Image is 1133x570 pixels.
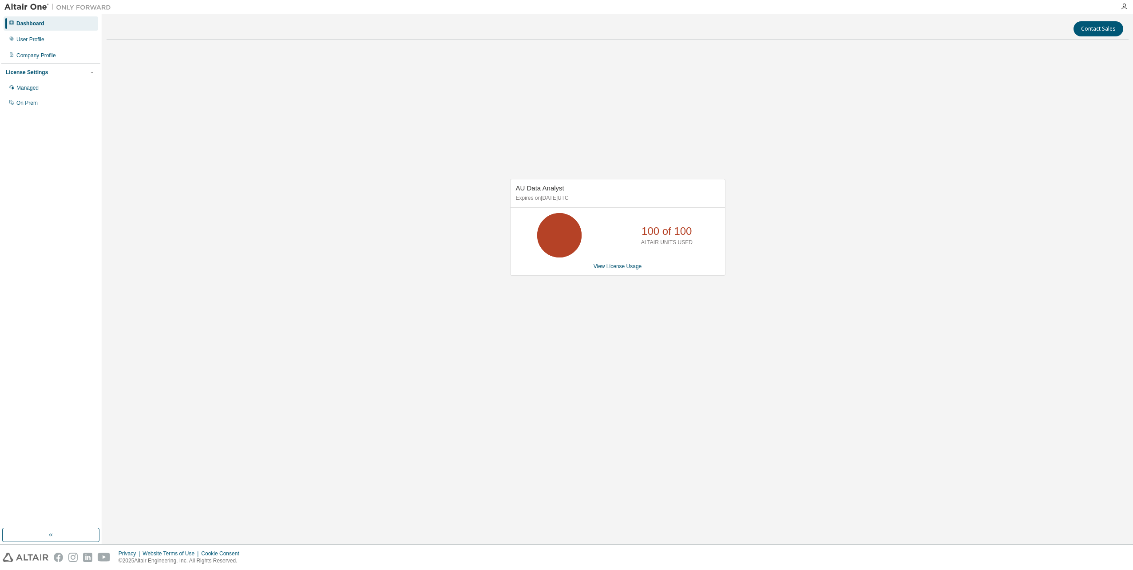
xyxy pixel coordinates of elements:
[119,550,143,557] div: Privacy
[54,553,63,562] img: facebook.svg
[201,550,244,557] div: Cookie Consent
[68,553,78,562] img: instagram.svg
[119,557,245,565] p: © 2025 Altair Engineering, Inc. All Rights Reserved.
[516,194,717,202] p: Expires on [DATE] UTC
[3,553,48,562] img: altair_logo.svg
[16,20,44,27] div: Dashboard
[16,84,39,91] div: Managed
[98,553,111,562] img: youtube.svg
[1074,21,1123,36] button: Contact Sales
[594,263,642,269] a: View License Usage
[16,36,44,43] div: User Profile
[16,52,56,59] div: Company Profile
[83,553,92,562] img: linkedin.svg
[143,550,201,557] div: Website Terms of Use
[641,239,693,246] p: ALTAIR UNITS USED
[4,3,115,12] img: Altair One
[516,184,564,192] span: AU Data Analyst
[642,224,692,239] p: 100 of 100
[6,69,48,76] div: License Settings
[16,99,38,107] div: On Prem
